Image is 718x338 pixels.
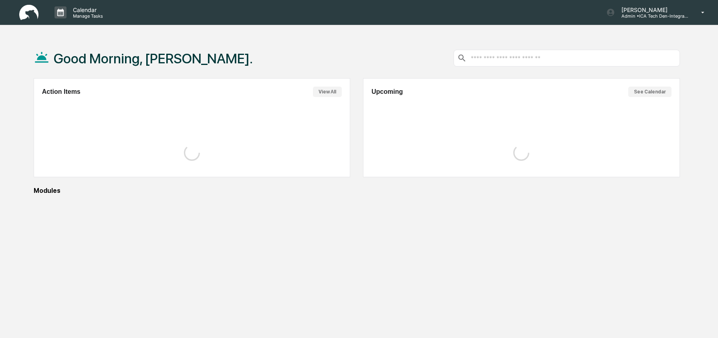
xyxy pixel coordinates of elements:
[19,5,38,20] img: logo
[615,6,690,13] p: [PERSON_NAME]
[67,6,107,13] p: Calendar
[313,87,342,97] button: View All
[371,88,403,95] h2: Upcoming
[42,88,81,95] h2: Action Items
[54,51,253,67] h1: Good Morning, [PERSON_NAME].
[628,87,672,97] button: See Calendar
[615,13,690,19] p: Admin • ICA Tech Den-Integrated Compliance Advisors
[67,13,107,19] p: Manage Tasks
[34,187,680,194] div: Modules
